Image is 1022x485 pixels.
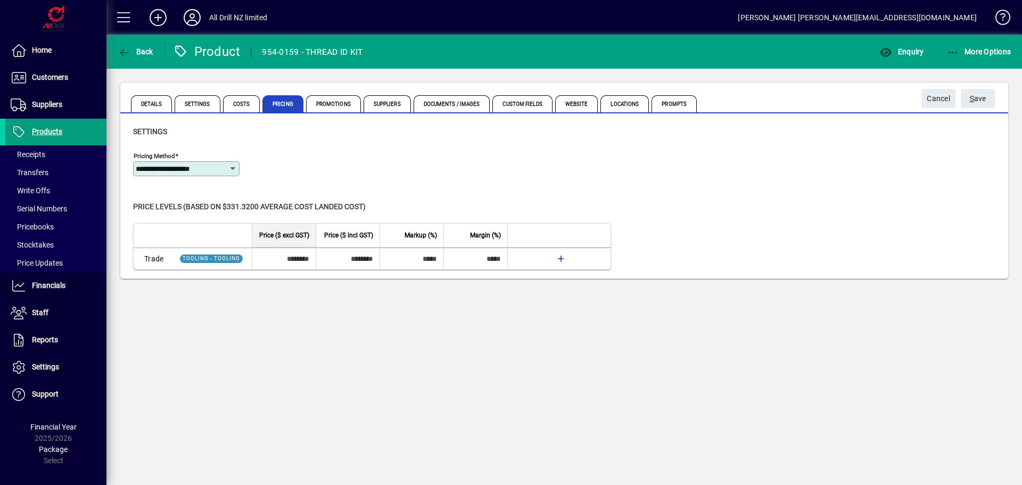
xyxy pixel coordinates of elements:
span: Back [118,47,153,56]
button: Back [115,42,156,61]
a: Transfers [5,163,106,182]
span: Cancel [927,90,950,108]
a: Reports [5,327,106,354]
button: Add [141,8,175,27]
span: More Options [946,47,1011,56]
span: Staff [32,308,48,317]
span: Package [39,445,68,454]
a: Financials [5,273,106,299]
a: Support [5,381,106,408]
span: Margin (%) [470,229,501,241]
span: Customers [32,73,68,81]
mat-label: Pricing method [134,152,175,160]
span: Suppliers [364,95,411,112]
span: Price ($ incl GST) [324,229,373,241]
span: Settings [32,363,59,371]
span: Price levels (based on $331.3200 Average cost landed cost) [133,202,366,211]
span: Details [131,95,172,112]
span: Pricebooks [11,223,54,231]
button: Profile [175,8,209,27]
span: Financials [32,281,65,290]
span: Settings [175,95,220,112]
a: Knowledge Base [987,2,1009,37]
a: Receipts [5,145,106,163]
span: Price ($ excl GST) [259,229,309,241]
span: Prompts [652,95,697,112]
span: S [970,94,974,103]
a: Settings [5,354,106,381]
span: Markup (%) [405,229,437,241]
span: Documents / Images [414,95,490,112]
a: Price Updates [5,254,106,272]
span: Promotions [306,95,361,112]
span: Website [555,95,598,112]
button: Cancel [921,89,955,108]
span: Suppliers [32,100,62,109]
span: ave [970,90,986,108]
a: Staff [5,300,106,326]
div: 954-0159 - THREAD ID KIT [262,44,362,61]
span: Receipts [11,150,45,159]
span: Write Offs [11,186,50,195]
span: Enquiry [879,47,924,56]
a: Suppliers [5,92,106,118]
div: All Drill NZ limited [209,9,268,26]
span: Costs [223,95,260,112]
a: Home [5,37,106,64]
a: Customers [5,64,106,91]
span: Reports [32,335,58,344]
a: Write Offs [5,182,106,200]
span: Stocktakes [11,241,54,249]
a: Serial Numbers [5,200,106,218]
button: Save [961,89,995,108]
span: Pricing [262,95,303,112]
button: Enquiry [877,42,926,61]
div: Product [173,43,241,60]
span: Transfers [11,168,48,177]
span: TOOLING - TOOLING [183,256,240,261]
span: Price Updates [11,259,63,267]
span: Custom Fields [492,95,552,112]
app-page-header-button: Back [106,42,165,61]
span: Settings [133,127,167,136]
td: Trade [134,248,171,269]
span: Financial Year [30,423,77,431]
div: [PERSON_NAME] [PERSON_NAME][EMAIL_ADDRESS][DOMAIN_NAME] [738,9,977,26]
span: Locations [600,95,649,112]
span: Home [32,46,52,54]
span: Serial Numbers [11,204,67,213]
a: Pricebooks [5,218,106,236]
a: Stocktakes [5,236,106,254]
button: More Options [944,42,1014,61]
span: Products [32,127,62,136]
span: Support [32,390,59,398]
